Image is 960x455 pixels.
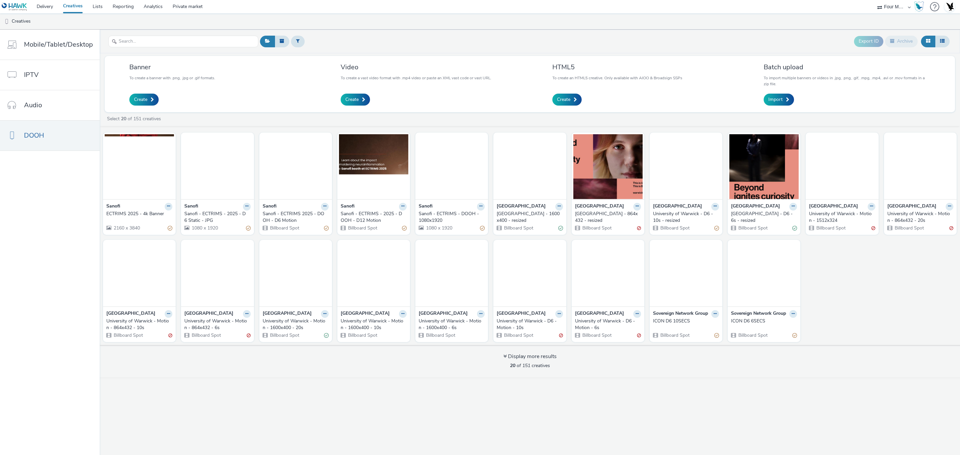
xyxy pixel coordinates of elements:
[341,318,404,331] div: University of Warwick - Motion - 1600x400 - 10s
[105,134,174,199] img: ECTRIMS 2025 - 4k Banner visual
[184,211,250,224] a: Sanofi - ECTRIMS - 2025 - D6 Static - JPG
[184,318,248,331] div: University of Warwick - Motion - 864x432 - 6s
[575,310,624,318] strong: [GEOGRAPHIC_DATA]
[341,63,491,72] h3: Video
[247,332,251,339] div: Invalid
[914,1,924,12] div: Hawk Academy
[497,211,563,224] a: [GEOGRAPHIC_DATA] - 1600x400 - resized
[106,211,172,217] a: ECTRIMS 2025 - 4k Banner
[168,225,172,231] div: Partially valid
[2,3,27,11] img: undefined Logo
[558,225,563,231] div: Valid
[184,318,250,331] a: University of Warwick - Motion - 864x432 - 6s
[729,241,799,306] img: ICON D6 6SECS visual
[106,318,170,331] div: University of Warwick - Motion - 864x432 - 10s
[582,332,612,338] span: Billboard Spot
[887,211,953,224] a: University of Warwick - Motion - 864x432 - 20s
[263,318,329,331] a: University of Warwick - Motion - 1600x400 - 20s
[269,225,299,231] span: Billboard Spot
[184,211,248,224] div: Sanofi - ECTRIMS - 2025 - D6 Static - JPG
[24,131,44,140] span: DOOH
[183,241,252,306] img: University of Warwick - Motion - 864x432 - 6s visual
[261,241,330,306] img: University of Warwick - Motion - 1600x400 - 20s visual
[660,225,690,231] span: Billboard Spot
[807,134,877,199] img: University of Warwick - Motion - 1512x324 visual
[24,40,93,49] span: Mobile/Tablet/Desktop
[183,134,252,199] img: Sanofi - ECTRIMS - 2025 - D6 Static - JPG visual
[324,225,329,231] div: Partially valid
[24,100,42,110] span: Audio
[575,318,638,331] div: University of Warwick - D6 - Motion - 6s
[497,203,546,211] strong: [GEOGRAPHIC_DATA]
[935,36,950,47] button: Table
[714,225,719,231] div: Partially valid
[106,211,170,217] div: ECTRIMS 2025 - 4k Banner
[768,96,783,103] span: Import
[419,211,482,224] div: Sanofi - ECTRIMS - DOOH - 1080x1920
[184,203,198,211] strong: Sanofi
[653,318,716,324] div: ICON D6 10SECS
[557,96,570,103] span: Create
[341,310,390,318] strong: [GEOGRAPHIC_DATA]
[575,211,641,224] a: [GEOGRAPHIC_DATA] - 864x432 - resized
[575,318,641,331] a: University of Warwick - D6 - Motion - 6s
[871,225,875,231] div: Invalid
[854,36,883,47] button: Export ID
[24,70,39,80] span: IPTV
[129,94,159,106] a: Create
[921,36,935,47] button: Grid
[552,75,682,81] p: To create an HTML5 creative. Only available with AIOO & Broadsign SSPs
[738,225,768,231] span: Billboard Spot
[887,203,936,211] strong: [GEOGRAPHIC_DATA]
[738,332,768,338] span: Billboard Spot
[168,332,172,339] div: Invalid
[263,310,312,318] strong: [GEOGRAPHIC_DATA]
[575,211,638,224] div: [GEOGRAPHIC_DATA] - 864x432 - resized
[341,94,370,106] a: Create
[324,332,329,339] div: Valid
[885,36,918,47] button: Archive
[495,241,564,306] img: University of Warwick - D6 - Motion - 10s visual
[425,332,455,338] span: Billboard Spot
[653,211,716,224] div: University of Warwick - D6 - 10s - resized
[425,225,452,231] span: 1080 x 1920
[129,63,215,72] h3: Banner
[134,96,147,103] span: Create
[653,203,702,211] strong: [GEOGRAPHIC_DATA]
[651,241,721,306] img: ICON D6 10SECS visual
[792,225,797,231] div: Valid
[495,134,564,199] img: University of Warwick - 1600x400 - resized visual
[503,332,533,338] span: Billboard Spot
[480,225,485,231] div: Partially valid
[108,36,258,47] input: Search...
[764,75,930,87] p: To import multiple banners or videos in .jpg, .png, .gif, .mpg, .mp4, .avi or .mov formats in a z...
[497,318,560,331] div: University of Warwick - D6 - Motion - 10s
[816,225,846,231] span: Billboard Spot
[503,353,557,360] div: Display more results
[949,225,953,231] div: Invalid
[510,362,550,369] span: of 151 creatives
[347,332,377,338] span: Billboard Spot
[191,225,218,231] span: 1080 x 1920
[339,134,408,199] img: Sanofi - ECTRIMS - 2025 - DOOH - D12 Motion visual
[246,225,251,231] div: Partially valid
[402,225,407,231] div: Partially valid
[764,63,930,72] h3: Batch upload
[417,241,486,306] img: University of Warwick - Motion - 1600x400 - 6s visual
[582,225,612,231] span: Billboard Spot
[914,1,927,12] a: Hawk Academy
[106,318,172,331] a: University of Warwick - Motion - 864x432 - 10s
[510,362,515,369] strong: 20
[809,211,875,224] a: University of Warwick - Motion - 1512x324
[660,332,690,338] span: Billboard Spot
[651,134,721,199] img: University of Warwick - D6 - 10s - resized visual
[191,332,221,338] span: Billboard Spot
[269,332,299,338] span: Billboard Spot
[347,225,377,231] span: Billboard Spot
[106,203,120,211] strong: Sanofi
[3,18,10,25] img: dooh
[341,203,355,211] strong: Sanofi
[792,332,797,339] div: Partially valid
[263,211,329,224] a: Sanofi - ECTRIMS 2025 - DOOH - D6 Motion
[113,332,143,338] span: Billboard Spot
